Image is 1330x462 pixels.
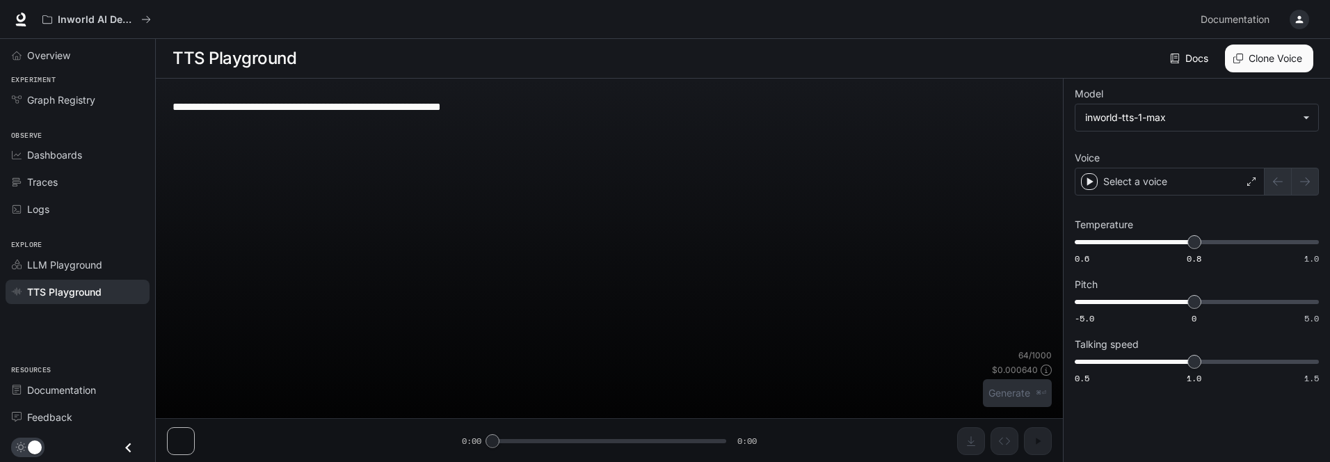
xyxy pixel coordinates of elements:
[1304,312,1319,324] span: 5.0
[1304,372,1319,384] span: 1.5
[1304,253,1319,264] span: 1.0
[27,410,72,424] span: Feedback
[1195,6,1280,33] a: Documentation
[1075,280,1098,289] p: Pitch
[1075,372,1089,384] span: 0.5
[27,93,95,107] span: Graph Registry
[1075,104,1318,131] div: inworld-tts-1-max
[1187,253,1201,264] span: 0.8
[1225,45,1313,72] button: Clone Voice
[6,197,150,221] a: Logs
[27,383,96,397] span: Documentation
[6,88,150,112] a: Graph Registry
[27,285,102,299] span: TTS Playground
[36,6,157,33] button: All workspaces
[1075,340,1139,349] p: Talking speed
[1103,175,1167,189] p: Select a voice
[1075,312,1094,324] span: -5.0
[1201,11,1269,29] span: Documentation
[1075,220,1133,230] p: Temperature
[27,257,102,272] span: LLM Playground
[1075,89,1103,99] p: Model
[27,175,58,189] span: Traces
[1187,372,1201,384] span: 1.0
[6,378,150,402] a: Documentation
[1192,312,1196,324] span: 0
[1167,45,1214,72] a: Docs
[1018,349,1052,361] p: 64 / 1000
[58,14,136,26] p: Inworld AI Demos
[6,43,150,67] a: Overview
[173,45,296,72] h1: TTS Playground
[6,143,150,167] a: Dashboards
[27,148,82,162] span: Dashboards
[1085,111,1296,125] div: inworld-tts-1-max
[6,253,150,277] a: LLM Playground
[6,170,150,194] a: Traces
[1075,153,1100,163] p: Voice
[6,405,150,429] a: Feedback
[27,202,49,216] span: Logs
[28,439,42,454] span: Dark mode toggle
[6,280,150,304] a: TTS Playground
[27,48,70,63] span: Overview
[1075,253,1089,264] span: 0.6
[113,433,144,462] button: Close drawer
[992,364,1038,376] p: $ 0.000640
